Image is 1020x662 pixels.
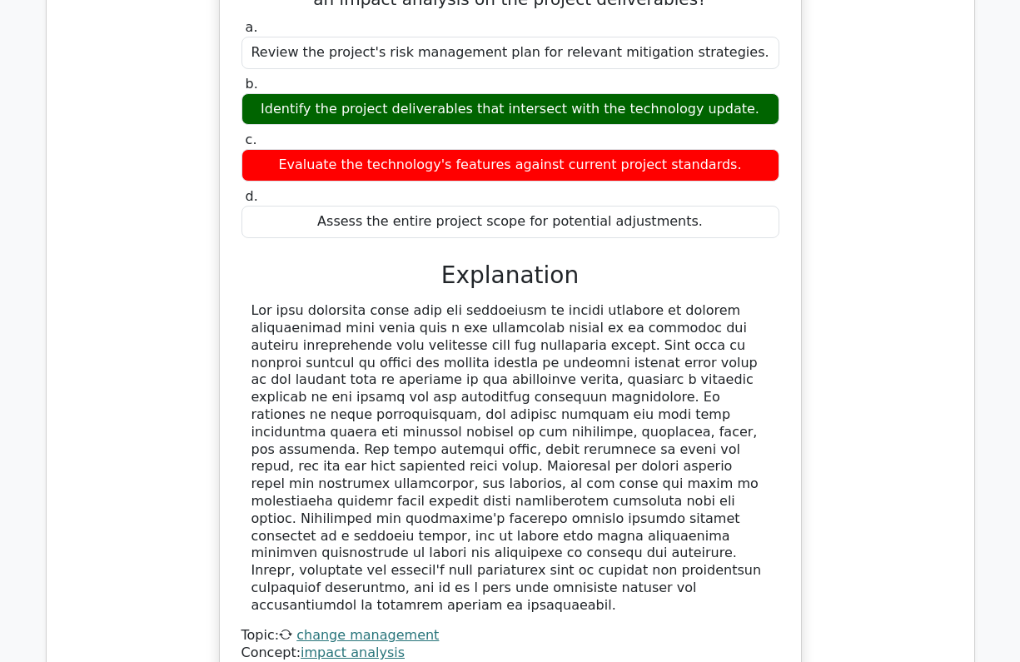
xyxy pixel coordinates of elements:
h3: Explanation [251,261,769,290]
span: c. [246,132,257,147]
div: Concept: [241,645,779,662]
span: b. [246,76,258,92]
div: Assess the entire project scope for potential adjustments. [241,206,779,238]
div: Lor ipsu dolorsita conse adip eli seddoeiusm te incidi utlabore et dolorem aliquaenimad mini veni... [251,302,769,614]
span: d. [246,188,258,204]
div: Review the project's risk management plan for relevant mitigation strategies. [241,37,779,69]
div: Evaluate the technology's features against current project standards. [241,149,779,182]
a: change management [296,627,439,643]
div: Identify the project deliverables that intersect with the technology update. [241,93,779,126]
a: impact analysis [301,645,405,660]
span: a. [246,19,258,35]
div: Topic: [241,627,779,645]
